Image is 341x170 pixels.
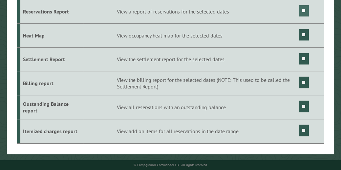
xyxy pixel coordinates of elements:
[20,23,83,47] td: Heat Map
[20,71,83,95] td: Billing report
[116,23,298,47] td: View occupancy heat map for the selected dates
[134,163,208,167] small: © Campground Commander LLC. All rights reserved.
[116,119,298,143] td: View add on items for all reservations in the date range
[116,95,298,119] td: View all reservations with an outstanding balance
[20,119,83,143] td: Itemized charges report
[116,47,298,71] td: View the settlement report for the selected dates
[116,71,298,95] td: View the billing report for the selected dates (NOTE: This used to be called the Settlement Report)
[20,95,83,119] td: Oustanding Balance report
[20,47,83,71] td: Settlement Report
